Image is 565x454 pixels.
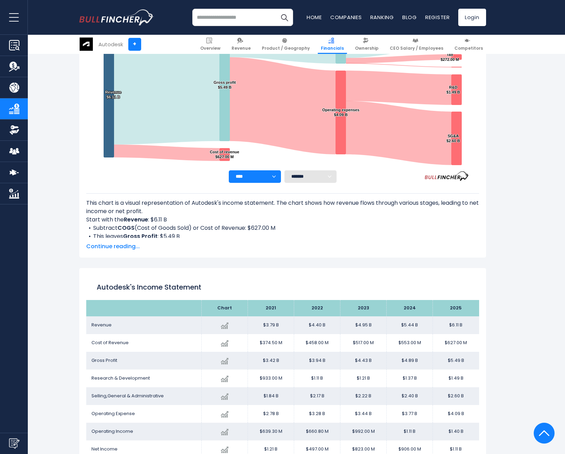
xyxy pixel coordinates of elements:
td: $1.49 B [433,370,479,387]
li: Subtract (Cost of Goods Sold) or Cost of Revenue: $627.00 M [86,224,479,232]
td: $639.30 M [248,423,294,440]
span: Research & Development [91,375,150,381]
td: $4.43 B [340,352,387,370]
button: Search [276,9,293,26]
th: 2022 [294,300,340,316]
a: + [128,38,141,51]
a: Ownership [352,35,382,54]
td: $3.94 B [294,352,340,370]
td: $660.80 M [294,423,340,440]
td: $4.95 B [340,316,387,334]
text: Revenue $6.11 B [105,90,121,99]
span: Product / Geography [262,46,310,51]
td: $4.89 B [387,352,433,370]
span: CEO Salary / Employees [390,46,443,51]
td: $1.11 B [387,423,433,440]
td: $553.00 M [387,334,433,352]
text: R&D $1.49 B [446,85,460,94]
text: Gross profit $5.49 B [213,80,236,89]
b: Revenue [124,216,148,224]
img: ADSK logo [80,38,93,51]
td: $374.50 M [248,334,294,352]
a: Home [307,14,322,21]
a: Go to homepage [79,9,154,25]
span: Financials [321,46,344,51]
h1: Autodesk's Income Statement [97,282,469,292]
td: $3.77 B [387,405,433,423]
a: Revenue [228,35,254,54]
b: Gross Profit [123,232,158,240]
td: $3.44 B [340,405,387,423]
td: $992.00 M [340,423,387,440]
span: Revenue [232,46,251,51]
td: $4.40 B [294,316,340,334]
span: Gross Profit [91,357,117,364]
td: $1.21 B [340,370,387,387]
td: $3.28 B [294,405,340,423]
td: $2.17 B [294,387,340,405]
span: Ownership [355,46,379,51]
td: $1.84 B [248,387,294,405]
span: Selling,General & Administrative [91,392,164,399]
text: Cost of revenue $627.00 M [210,150,239,159]
a: Companies [330,14,362,21]
th: 2021 [248,300,294,316]
b: COGS [118,224,135,232]
img: bullfincher logo [79,9,154,25]
td: $458.00 M [294,334,340,352]
td: $2.40 B [387,387,433,405]
li: This leaves : $5.49 B [86,232,479,241]
td: $1.40 B [433,423,479,440]
td: $3.79 B [248,316,294,334]
span: Cost of Revenue [91,339,129,346]
a: Competitors [451,35,486,54]
span: Continue reading... [86,242,479,251]
td: $2.60 B [433,387,479,405]
span: Competitors [454,46,483,51]
td: $627.00 M [433,334,479,352]
td: $933.00 M [248,370,294,387]
th: 2024 [387,300,433,316]
td: $2.22 B [340,387,387,405]
th: Chart [202,300,248,316]
a: Overview [197,35,224,54]
span: Overview [200,46,220,51]
text: SG&A $2.60 B [446,134,460,143]
text: Operating expenses $4.09 B [322,108,359,117]
td: $1.11 B [294,370,340,387]
td: $2.78 B [248,405,294,423]
div: Autodesk [98,40,123,48]
a: CEO Salary / Employees [387,35,446,54]
a: Blog [402,14,417,21]
a: Financials [318,35,347,54]
th: 2023 [340,300,387,316]
td: $3.42 B [248,352,294,370]
a: Register [425,14,450,21]
div: This chart is a visual representation of Autodesk's income statement. The chart shows how revenue... [86,199,479,238]
span: Operating Income [91,428,133,435]
th: 2025 [433,300,479,316]
span: Operating Expense [91,410,135,417]
td: $6.11 B [433,316,479,334]
a: Ranking [370,14,394,21]
span: Net Income [91,446,118,452]
td: $517.00 M [340,334,387,352]
img: Ownership [9,125,19,135]
td: $5.49 B [433,352,479,370]
span: Revenue [91,322,112,328]
td: $4.09 B [433,405,479,423]
td: $5.44 B [387,316,433,334]
td: $1.37 B [387,370,433,387]
a: Login [458,9,486,26]
a: Product / Geography [259,35,313,54]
